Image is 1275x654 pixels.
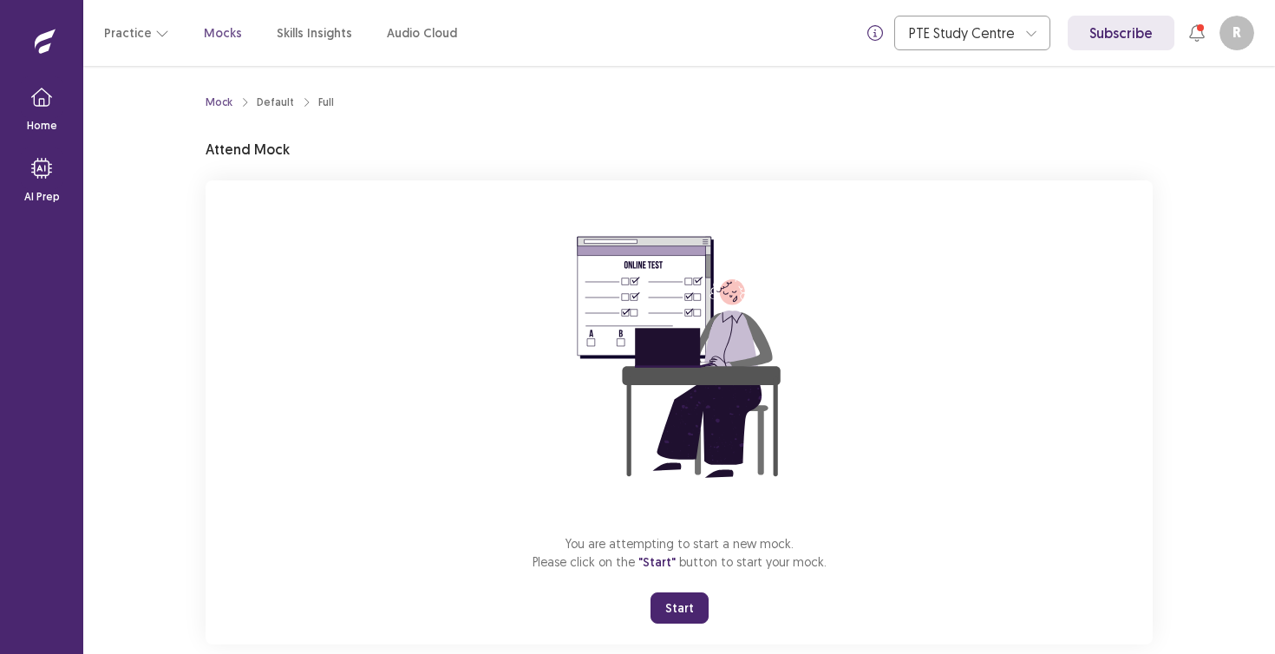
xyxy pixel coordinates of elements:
div: Full [318,95,334,110]
p: AI Prep [24,189,60,205]
a: Audio Cloud [387,24,457,43]
p: Home [27,118,57,134]
a: Mock [206,95,232,110]
img: attend-mock [523,201,835,513]
a: Skills Insights [277,24,352,43]
a: Subscribe [1068,16,1174,50]
button: R [1219,16,1254,50]
nav: breadcrumb [206,95,334,110]
p: Attend Mock [206,139,290,160]
button: info [860,17,891,49]
div: PTE Study Centre [909,16,1017,49]
button: Start [651,592,709,624]
div: Default [257,95,294,110]
p: You are attempting to start a new mock. Please click on the button to start your mock. [533,534,827,572]
a: Mocks [204,24,242,43]
button: Practice [104,17,169,49]
span: "Start" [638,554,676,570]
